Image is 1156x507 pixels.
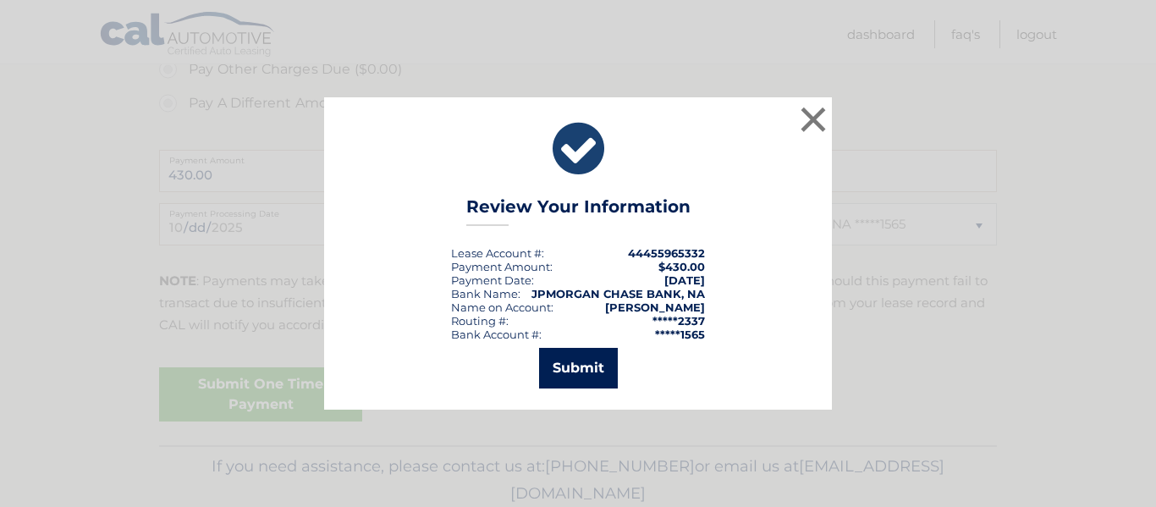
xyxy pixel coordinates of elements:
[658,260,705,273] span: $430.00
[796,102,830,136] button: ×
[539,348,618,389] button: Submit
[451,287,520,300] div: Bank Name:
[531,287,705,300] strong: JPMORGAN CHASE BANK, NA
[466,196,691,226] h3: Review Your Information
[451,273,534,287] div: :
[664,273,705,287] span: [DATE]
[451,328,542,341] div: Bank Account #:
[451,260,553,273] div: Payment Amount:
[628,246,705,260] strong: 44455965332
[451,246,544,260] div: Lease Account #:
[451,300,553,314] div: Name on Account:
[605,300,705,314] strong: [PERSON_NAME]
[451,314,509,328] div: Routing #:
[451,273,531,287] span: Payment Date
